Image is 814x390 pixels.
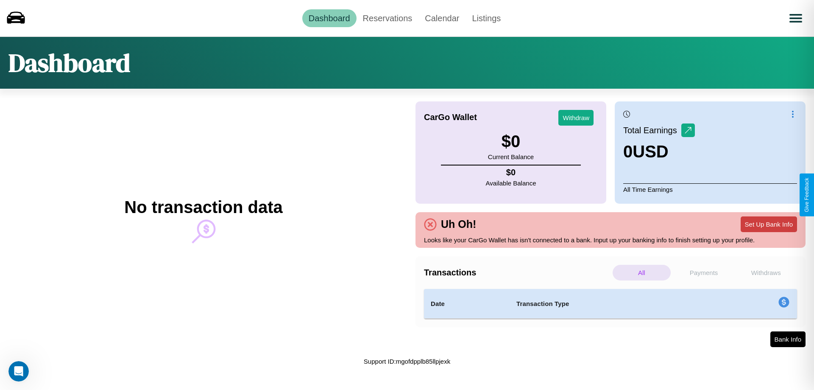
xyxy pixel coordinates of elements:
[437,218,480,230] h4: Uh Oh!
[623,183,797,195] p: All Time Earnings
[486,168,536,177] h4: $ 0
[424,289,797,319] table: simple table
[613,265,671,281] p: All
[424,234,797,246] p: Looks like your CarGo Wallet has isn't connected to a bank. Input up your banking info to finish ...
[431,299,503,309] h4: Date
[418,9,466,27] a: Calendar
[741,216,797,232] button: Set Up Bank Info
[357,9,419,27] a: Reservations
[424,268,610,278] h4: Transactions
[675,265,733,281] p: Payments
[516,299,709,309] h4: Transaction Type
[623,142,695,161] h3: 0 USD
[124,198,282,217] h2: No transaction data
[8,45,130,80] h1: Dashboard
[8,361,29,382] iframe: Intercom live chat
[302,9,357,27] a: Dashboard
[488,132,534,151] h3: $ 0
[770,331,806,347] button: Bank Info
[804,178,810,212] div: Give Feedback
[623,123,681,138] p: Total Earnings
[784,6,808,30] button: Open menu
[558,110,594,126] button: Withdraw
[486,177,536,189] p: Available Balance
[466,9,507,27] a: Listings
[424,112,477,122] h4: CarGo Wallet
[488,151,534,163] p: Current Balance
[364,356,450,367] p: Support ID: mgofdpplb85llpjexk
[737,265,795,281] p: Withdraws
